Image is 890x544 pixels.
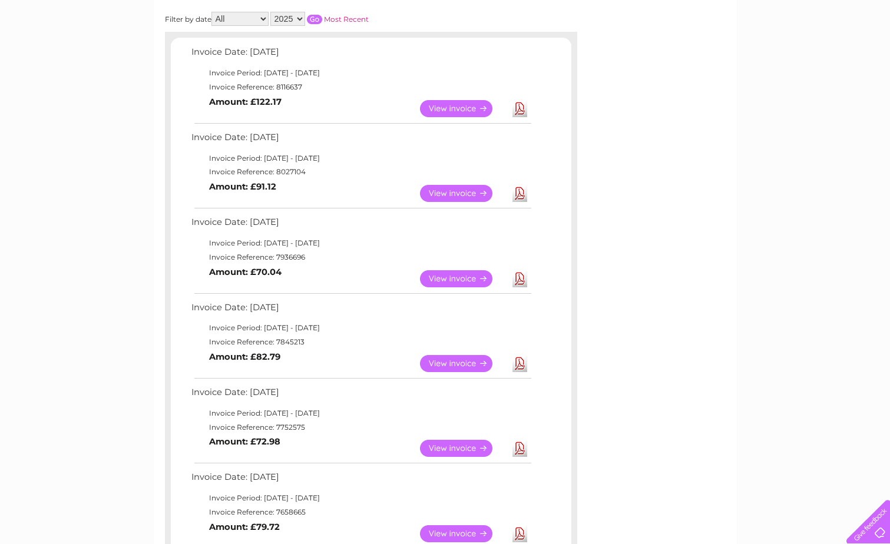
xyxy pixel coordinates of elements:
[420,440,507,457] a: View
[851,50,879,59] a: Log out
[324,15,369,24] a: Most Recent
[188,214,533,236] td: Invoice Date: [DATE]
[209,181,276,192] b: Amount: £91.12
[512,270,527,287] a: Download
[188,250,533,264] td: Invoice Reference: 7936696
[209,97,282,107] b: Amount: £122.17
[512,525,527,542] a: Download
[188,505,533,519] td: Invoice Reference: 7658665
[420,185,507,202] a: View
[167,6,724,57] div: Clear Business is a trading name of Verastar Limited (registered in [GEOGRAPHIC_DATA] No. 3667643...
[188,321,533,335] td: Invoice Period: [DATE] - [DATE]
[420,355,507,372] a: View
[188,406,533,420] td: Invoice Period: [DATE] - [DATE]
[209,436,280,447] b: Amount: £72.98
[188,44,533,66] td: Invoice Date: [DATE]
[188,335,533,349] td: Invoice Reference: 7845213
[712,50,738,59] a: Energy
[188,236,533,250] td: Invoice Period: [DATE] - [DATE]
[209,351,280,362] b: Amount: £82.79
[209,267,282,277] b: Amount: £70.04
[188,491,533,505] td: Invoice Period: [DATE] - [DATE]
[188,130,533,151] td: Invoice Date: [DATE]
[209,522,280,532] b: Amount: £79.72
[512,185,527,202] a: Download
[188,151,533,165] td: Invoice Period: [DATE] - [DATE]
[188,66,533,80] td: Invoice Period: [DATE] - [DATE]
[188,165,533,179] td: Invoice Reference: 8027104
[812,50,841,59] a: Contact
[188,469,533,491] td: Invoice Date: [DATE]
[188,300,533,321] td: Invoice Date: [DATE]
[420,525,507,542] a: View
[512,440,527,457] a: Download
[165,12,474,26] div: Filter by date
[788,50,805,59] a: Blog
[188,384,533,406] td: Invoice Date: [DATE]
[188,420,533,434] td: Invoice Reference: 7752575
[745,50,780,59] a: Telecoms
[683,50,705,59] a: Water
[188,80,533,94] td: Invoice Reference: 8116637
[512,355,527,372] a: Download
[420,270,507,287] a: View
[420,100,507,117] a: View
[668,6,749,21] a: 0333 014 3131
[512,100,527,117] a: Download
[31,31,91,67] img: logo.png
